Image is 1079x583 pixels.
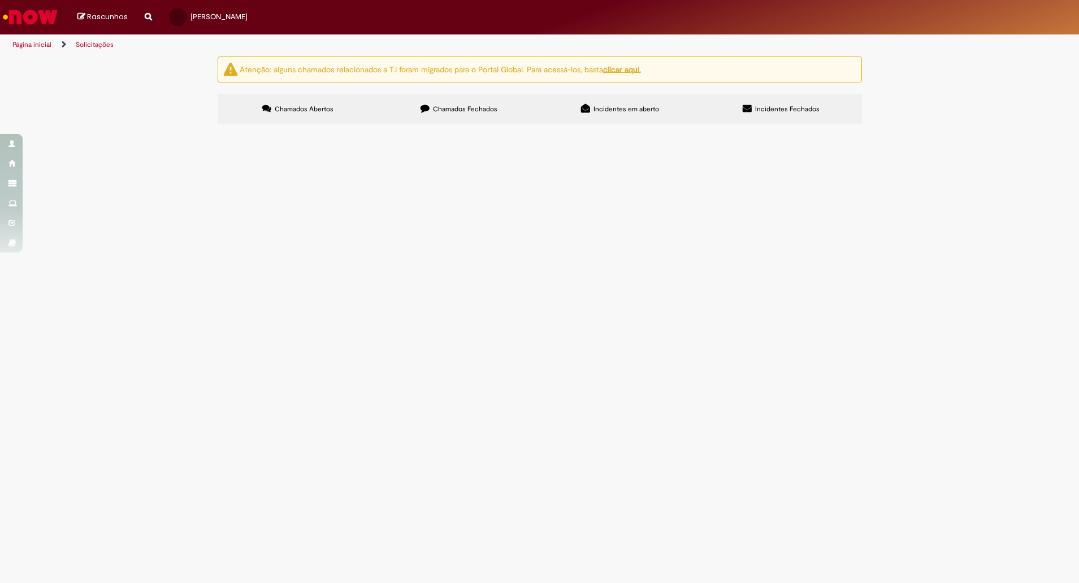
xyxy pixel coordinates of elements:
[603,64,641,74] a: clicar aqui.
[275,105,333,114] span: Chamados Abertos
[433,105,497,114] span: Chamados Fechados
[240,64,641,74] ng-bind-html: Atenção: alguns chamados relacionados a T.I foram migrados para o Portal Global. Para acessá-los,...
[1,6,59,28] img: ServiceNow
[12,40,51,49] a: Página inicial
[593,105,659,114] span: Incidentes em aberto
[8,34,711,55] ul: Trilhas de página
[77,12,128,23] a: Rascunhos
[76,40,114,49] a: Solicitações
[190,12,248,21] span: [PERSON_NAME]
[755,105,820,114] span: Incidentes Fechados
[87,11,128,22] span: Rascunhos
